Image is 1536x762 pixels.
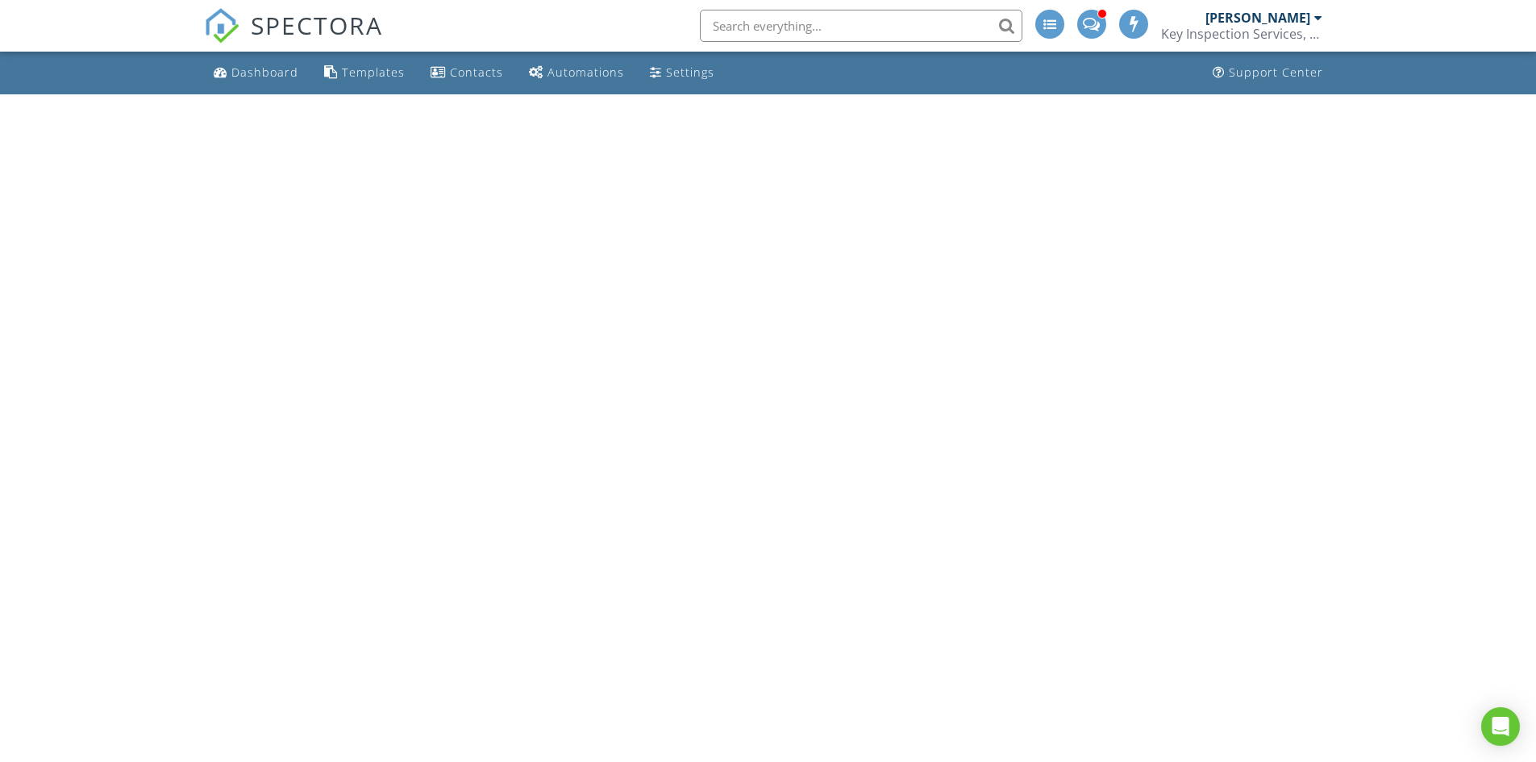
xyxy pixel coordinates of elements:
[231,65,298,80] div: Dashboard
[1161,26,1322,42] div: Key Inspection Services, LLC
[424,58,510,88] a: Contacts
[318,58,411,88] a: Templates
[547,65,624,80] div: Automations
[1481,707,1520,746] div: Open Intercom Messenger
[700,10,1022,42] input: Search everything...
[1205,10,1310,26] div: [PERSON_NAME]
[251,8,383,42] span: SPECTORA
[643,58,721,88] a: Settings
[207,58,305,88] a: Dashboard
[1229,65,1323,80] div: Support Center
[1206,58,1330,88] a: Support Center
[666,65,714,80] div: Settings
[342,65,405,80] div: Templates
[204,22,383,56] a: SPECTORA
[450,65,503,80] div: Contacts
[522,58,631,88] a: Automations (Advanced)
[204,8,239,44] img: The Best Home Inspection Software - Spectora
